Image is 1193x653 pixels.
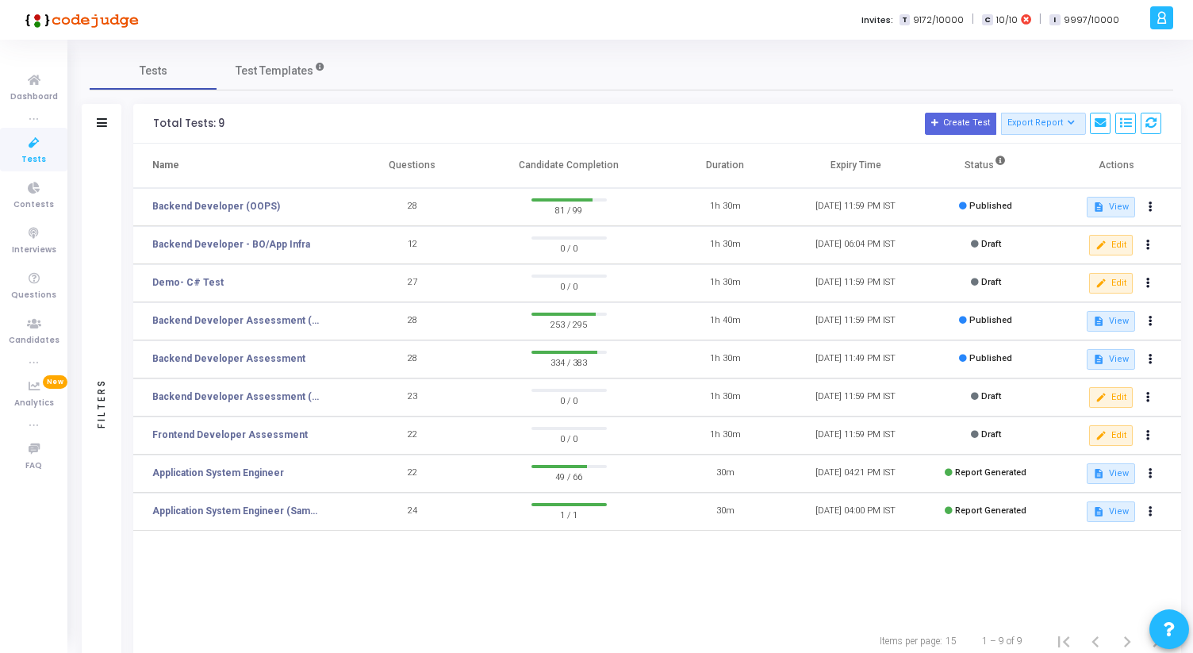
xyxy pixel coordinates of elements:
[43,375,67,389] span: New
[236,63,313,79] span: Test Templates
[1093,354,1104,365] mat-icon: description
[660,455,790,493] td: 30m
[531,278,607,294] span: 0 / 0
[660,188,790,226] td: 1h 30m
[996,13,1018,27] span: 10/10
[13,198,54,212] span: Contests
[133,144,347,188] th: Name
[1064,13,1119,27] span: 9997/10000
[347,455,478,493] td: 22
[660,340,790,378] td: 1h 30m
[21,153,46,167] span: Tests
[152,390,323,404] a: Backend Developer Assessment (C# & .Net)
[790,226,920,264] td: [DATE] 06:04 PM IST
[660,493,790,531] td: 30m
[1089,235,1133,255] button: Edit
[1093,468,1104,479] mat-icon: description
[1087,501,1135,522] button: View
[531,202,607,217] span: 81 / 99
[531,316,607,332] span: 253 / 295
[1051,144,1181,188] th: Actions
[347,378,478,417] td: 23
[1095,430,1107,441] mat-icon: edit
[347,144,478,188] th: Questions
[1039,11,1041,28] span: |
[531,240,607,255] span: 0 / 0
[20,4,139,36] img: logo
[9,334,59,348] span: Candidates
[955,505,1026,516] span: Report Generated
[347,226,478,264] td: 12
[660,302,790,340] td: 1h 40m
[1095,278,1107,289] mat-icon: edit
[660,378,790,417] td: 1h 30m
[478,144,660,188] th: Candidate Completion
[790,340,920,378] td: [DATE] 11:49 PM IST
[969,353,1012,363] span: Published
[880,634,942,648] div: Items per page:
[861,13,893,27] label: Invites:
[790,264,920,302] td: [DATE] 11:59 PM IST
[531,506,607,522] span: 1 / 1
[921,144,1051,188] th: Status
[531,430,607,446] span: 0 / 0
[982,634,1022,648] div: 1 – 9 of 9
[152,275,224,290] a: Demo- C# Test
[790,493,920,531] td: [DATE] 04:00 PM IST
[1087,197,1135,217] button: View
[790,144,920,188] th: Expiry Time
[14,397,54,410] span: Analytics
[1087,463,1135,484] button: View
[11,289,56,302] span: Questions
[925,113,996,135] button: Create Test
[1049,14,1060,26] span: I
[531,354,607,370] span: 334 / 383
[1087,349,1135,370] button: View
[1089,425,1133,446] button: Edit
[152,199,280,213] a: Backend Developer (OOPS)
[1093,316,1104,327] mat-icon: description
[1095,240,1107,251] mat-icon: edit
[12,244,56,257] span: Interviews
[152,351,305,366] a: Backend Developer Assessment
[347,188,478,226] td: 28
[1001,113,1086,135] button: Export Report
[347,302,478,340] td: 28
[900,14,910,26] span: T
[660,144,790,188] th: Duration
[347,264,478,302] td: 27
[152,428,308,442] a: Frontend Developer Assessment
[1087,311,1135,332] button: View
[790,302,920,340] td: [DATE] 11:59 PM IST
[981,239,1001,249] span: Draft
[790,417,920,455] td: [DATE] 11:59 PM IST
[10,90,58,104] span: Dashboard
[969,315,1012,325] span: Published
[790,455,920,493] td: [DATE] 04:21 PM IST
[153,117,224,130] div: Total Tests: 9
[981,277,1001,287] span: Draft
[955,467,1026,478] span: Report Generated
[152,466,284,480] a: Application System Engineer
[531,468,607,484] span: 49 / 66
[981,391,1001,401] span: Draft
[25,459,42,473] span: FAQ
[531,392,607,408] span: 0 / 0
[152,237,310,252] a: Backend Developer - BO/App Infra
[152,313,323,328] a: Backend Developer Assessment (C# & .Net)
[347,340,478,378] td: 28
[1093,506,1104,517] mat-icon: description
[790,378,920,417] td: [DATE] 11:59 PM IST
[660,226,790,264] td: 1h 30m
[347,493,478,531] td: 24
[981,429,1001,440] span: Draft
[152,504,323,518] a: Application System Engineer (Sample Test)
[140,63,167,79] span: Tests
[790,188,920,226] td: [DATE] 11:59 PM IST
[982,14,992,26] span: C
[1095,392,1107,403] mat-icon: edit
[660,417,790,455] td: 1h 30m
[94,316,109,490] div: Filters
[660,264,790,302] td: 1h 30m
[946,634,957,648] div: 15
